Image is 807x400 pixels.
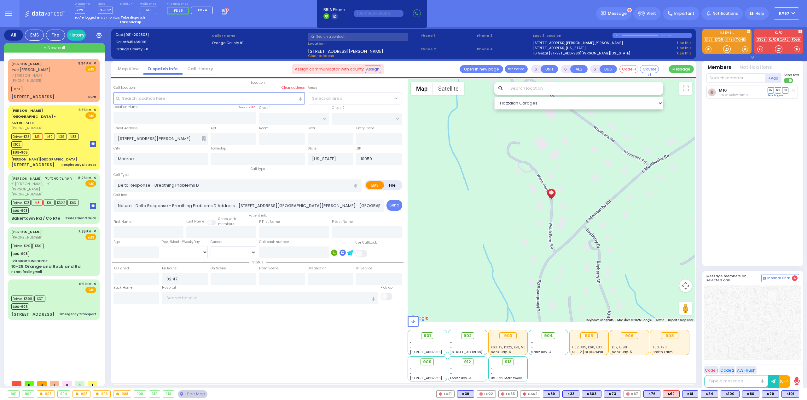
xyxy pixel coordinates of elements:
[124,32,149,37] span: [0814202503]
[32,243,44,249] span: K50
[477,390,496,398] div: FD22
[791,37,801,42] a: FD55
[704,37,713,42] a: K101
[11,108,56,119] span: [PERSON_NAME][GEOGRAPHIC_DATA] -
[85,66,96,72] span: EMS
[647,11,656,16] span: Alert
[308,48,383,53] span: [STREET_ADDRESS][PERSON_NAME]
[308,41,418,46] label: Location
[75,7,85,14] span: KY9
[531,345,533,350] span: -
[259,126,269,131] label: Room
[11,126,43,131] span: [PHONE_NUMBER]
[60,312,96,317] div: Emergency Transport
[436,390,455,398] div: FD21
[88,94,96,99] div: Burn
[604,390,621,398] div: BLS
[178,390,207,398] div: See map
[619,65,638,73] button: Code-1
[533,40,623,46] a: [STREET_ADDRESS][PERSON_NAME][PERSON_NAME]
[674,11,694,16] span: Important
[541,65,558,73] button: UNIT
[127,39,148,44] span: 8454690911
[677,40,692,46] a: Use this
[355,240,377,245] label: Use Callback
[11,207,29,214] span: BUS-903
[11,108,56,125] a: AIZERHEALTH
[774,7,799,20] button: KY67
[93,175,96,181] span: ✕
[22,391,34,397] div: 902
[332,219,353,224] label: P Last Name
[11,235,43,240] span: [PHONE_NUMBER]
[11,176,42,181] a: [PERSON_NAME]
[121,15,145,20] strong: Take dispatch
[113,146,120,151] label: City
[792,275,798,281] span: 4
[761,274,799,282] button: Internal Chat 4
[714,37,724,42] a: KYD8
[162,285,176,290] label: Hospital
[706,274,761,282] h5: Message members on selected call
[218,217,236,221] small: Share with
[450,371,452,376] span: -
[713,11,738,16] span: Notifications
[11,303,29,310] span: BUS-906
[533,33,613,38] label: Last 3 location
[162,266,177,271] label: En Route
[312,95,342,102] span: Select an area
[93,229,96,234] span: ✕
[450,366,452,371] span: -
[149,391,160,397] div: 912
[58,391,70,397] div: 904
[582,390,601,398] div: BLS
[66,216,96,221] div: Pedestrian Struck
[143,66,183,72] a: Dispatch info
[762,390,779,398] div: BLS
[661,332,678,339] div: 908
[621,332,638,339] div: 906
[679,302,692,315] button: Drag Pegman onto the map to open Street View
[162,239,208,245] div: Year/Month/Week/Day
[115,32,210,37] label: Cad:
[543,390,560,398] div: K89
[308,53,334,58] span: Clear address
[44,133,55,140] span: K60
[11,181,76,192] span: ר' [PERSON_NAME] - ר' [PERSON_NAME]
[464,359,471,365] span: 912
[308,126,315,131] label: Floor
[409,314,430,322] img: Google
[11,269,42,274] div: Pt not feeling well
[531,340,533,345] span: -
[768,37,778,42] a: KJFD
[78,108,91,112] span: 8:35 PM
[756,11,764,16] span: Help
[98,7,113,14] span: D-802
[93,281,96,287] span: ✕
[146,8,152,13] span: M3
[113,285,132,290] label: Back Home
[186,219,204,224] label: Last Name
[421,33,475,38] span: Phone 1
[183,66,218,72] a: Call History
[643,390,660,398] div: BLS
[640,65,659,73] button: Covered
[245,213,270,218] span: Patient info
[643,390,660,398] div: K76
[25,9,67,17] img: Logo
[11,251,29,257] span: BUS-908
[384,181,401,189] label: Fire
[491,345,525,350] span: K63, K9, K322, K73, M3
[663,390,680,398] div: M12
[78,176,91,180] span: 8:26 PM
[113,219,131,224] label: First Name
[140,2,160,6] label: Medic on call
[46,30,65,41] div: Fire
[653,345,667,350] span: K50, K20
[11,94,55,100] div: [STREET_ADDRESS]
[332,105,345,110] label: Cross 2
[781,390,799,398] div: BLS
[113,66,143,72] a: Map View
[32,200,43,206] span: M3
[113,193,127,198] label: Call Info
